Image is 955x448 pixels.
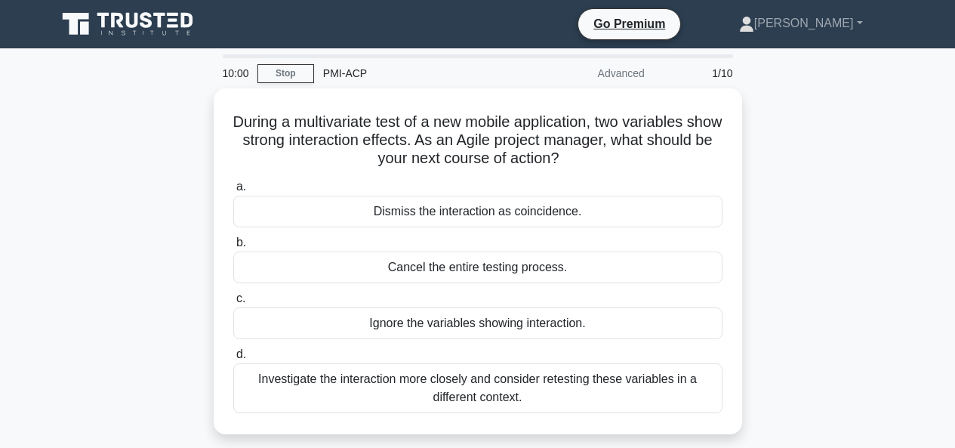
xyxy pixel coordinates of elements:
[233,307,722,339] div: Ignore the variables showing interaction.
[232,113,724,168] h5: During a multivariate test of a new mobile application, two variables show strong interaction eff...
[233,196,722,227] div: Dismiss the interaction as coincidence.
[257,64,314,83] a: Stop
[233,252,722,283] div: Cancel the entire testing process.
[214,58,257,88] div: 10:00
[236,236,246,249] span: b.
[236,292,245,304] span: c.
[236,180,246,193] span: a.
[236,348,246,360] span: d.
[584,14,674,33] a: Go Premium
[233,363,722,413] div: Investigate the interaction more closely and consider retesting these variables in a different co...
[314,58,522,88] div: PMI-ACP
[703,8,899,39] a: [PERSON_NAME]
[522,58,654,88] div: Advanced
[654,58,742,88] div: 1/10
